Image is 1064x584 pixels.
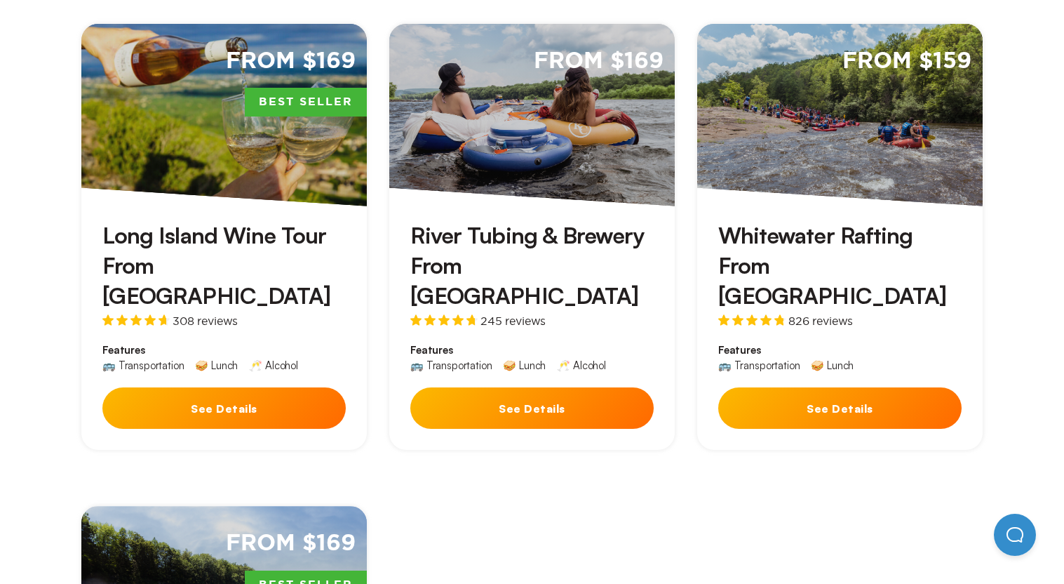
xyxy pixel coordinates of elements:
[718,387,962,429] button: See Details
[503,360,546,371] div: 🥪 Lunch
[718,360,800,371] div: 🚌 Transportation
[718,343,962,357] span: Features
[557,360,606,371] div: 🥂 Alcohol
[102,387,346,429] button: See Details
[249,360,298,371] div: 🥂 Alcohol
[389,24,675,451] a: From $169River Tubing & Brewery From [GEOGRAPHIC_DATA]245 reviewsFeatures🚌 Transportation🥪 Lunch🥂...
[534,46,664,77] span: From $169
[811,360,854,371] div: 🥪 Lunch
[195,360,238,371] div: 🥪 Lunch
[480,315,546,326] span: 245 reviews
[102,343,346,357] span: Features
[842,46,971,77] span: From $159
[410,387,654,429] button: See Details
[102,220,346,312] h3: Long Island Wine Tour From [GEOGRAPHIC_DATA]
[226,46,356,77] span: From $169
[410,343,654,357] span: Features
[173,315,238,326] span: 308 reviews
[788,315,853,326] span: 826 reviews
[226,529,356,559] span: From $169
[410,360,492,371] div: 🚌 Transportation
[410,220,654,312] h3: River Tubing & Brewery From [GEOGRAPHIC_DATA]
[697,24,983,451] a: From $159Whitewater Rafting From [GEOGRAPHIC_DATA]826 reviewsFeatures🚌 Transportation🥪 LunchSee D...
[718,220,962,312] h3: Whitewater Rafting From [GEOGRAPHIC_DATA]
[81,24,367,451] a: From $169Best SellerLong Island Wine Tour From [GEOGRAPHIC_DATA]308 reviewsFeatures🚌 Transportati...
[994,514,1036,556] iframe: Help Scout Beacon - Open
[102,360,184,371] div: 🚌 Transportation
[245,88,367,117] span: Best Seller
